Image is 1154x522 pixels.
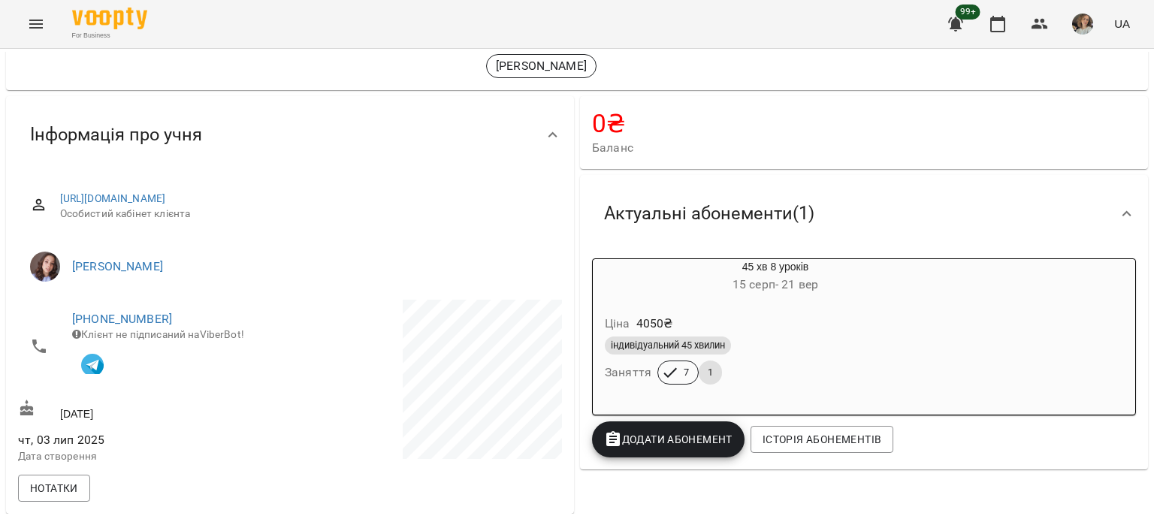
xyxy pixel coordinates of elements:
[636,315,673,333] p: 4050 ₴
[605,313,630,334] h6: Ціна
[18,449,287,464] p: Дата створення
[604,430,733,448] span: Додати Абонемент
[592,421,745,457] button: Додати Абонемент
[1114,16,1130,32] span: UA
[72,328,244,340] span: Клієнт не підписаний на ViberBot!
[60,207,550,222] span: Особистий кабінет клієнта
[30,123,202,146] span: Інформація про учня
[604,202,814,225] span: Актуальні абонементи ( 1 )
[956,5,980,20] span: 99+
[15,397,290,424] div: [DATE]
[30,479,78,497] span: Нотатки
[751,426,893,453] button: Історія абонементів
[72,8,147,29] img: Voopty Logo
[675,366,698,379] span: 7
[1072,14,1093,35] img: 32c0240b4d36dd2a5551494be5772e58.jpg
[60,192,166,204] a: [URL][DOMAIN_NAME]
[1108,10,1136,38] button: UA
[699,366,722,379] span: 1
[72,31,147,41] span: For Business
[18,6,54,42] button: Menu
[592,139,1136,157] span: Баланс
[580,175,1148,252] div: Актуальні абонементи(1)
[72,312,172,326] a: [PHONE_NUMBER]
[72,259,163,273] a: [PERSON_NAME]
[486,54,597,78] div: [PERSON_NAME]
[593,259,958,403] button: 45 хв 8 уроків15 серп- 21 верЦіна4050₴індивідуальний 45 хвилинЗаняття71
[72,342,113,383] button: Клієнт підписаний на VooptyBot
[18,431,287,449] span: чт, 03 лип 2025
[763,430,881,448] span: Історія абонементів
[605,339,731,352] span: індивідуальний 45 хвилин
[81,354,104,376] img: Telegram
[733,277,818,291] span: 15 серп - 21 вер
[18,475,90,502] button: Нотатки
[30,252,60,282] img: Зоя Петровчук
[592,108,1136,139] h4: 0 ₴
[6,96,574,173] div: Інформація про учня
[496,57,587,75] p: [PERSON_NAME]
[593,259,958,295] div: 45 хв 8 уроків
[605,362,651,383] h6: Заняття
